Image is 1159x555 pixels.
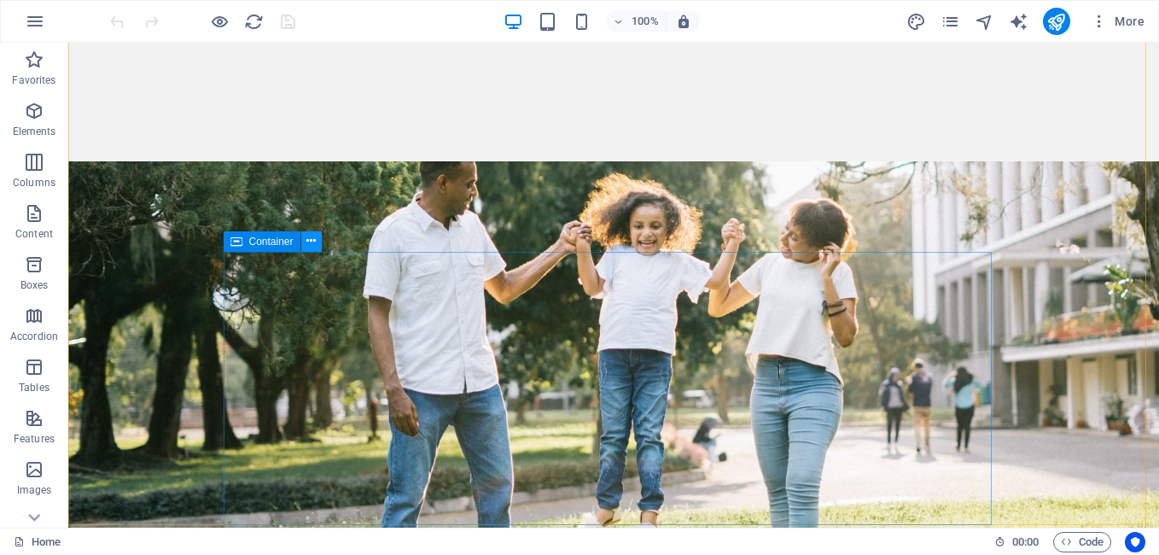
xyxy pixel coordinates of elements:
button: design [906,11,927,32]
button: Usercentrics [1125,532,1145,552]
i: On resize automatically adjust zoom level to fit chosen device. [676,14,691,29]
i: Reload page [244,12,264,32]
span: : [1024,535,1027,548]
button: More [1084,8,1151,35]
a: Click to cancel selection. Double-click to open Pages [14,532,61,552]
h6: 100% [632,11,659,32]
p: Tables [19,381,50,394]
i: Navigator [975,12,994,32]
span: More [1091,13,1144,30]
i: Publish [1046,12,1066,32]
h6: Session time [994,532,1040,552]
p: Boxes [20,278,49,292]
i: AI Writer [1009,12,1028,32]
p: Elements [13,125,56,138]
button: text_generator [1009,11,1029,32]
span: Code [1061,532,1104,552]
p: Columns [13,176,55,190]
button: publish [1043,8,1070,35]
p: Features [14,432,55,446]
button: pages [941,11,961,32]
button: Code [1053,532,1111,552]
button: Click here to leave preview mode and continue editing [209,11,230,32]
i: Pages (Ctrl+Alt+S) [941,12,960,32]
span: 00 00 [1012,532,1039,552]
p: Accordion [10,330,58,343]
button: navigator [975,11,995,32]
p: Favorites [12,73,55,87]
p: Content [15,227,53,241]
button: 100% [606,11,667,32]
button: reload [243,11,264,32]
p: Images [17,483,52,497]
i: Design (Ctrl+Alt+Y) [906,12,926,32]
span: Container [249,237,294,247]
